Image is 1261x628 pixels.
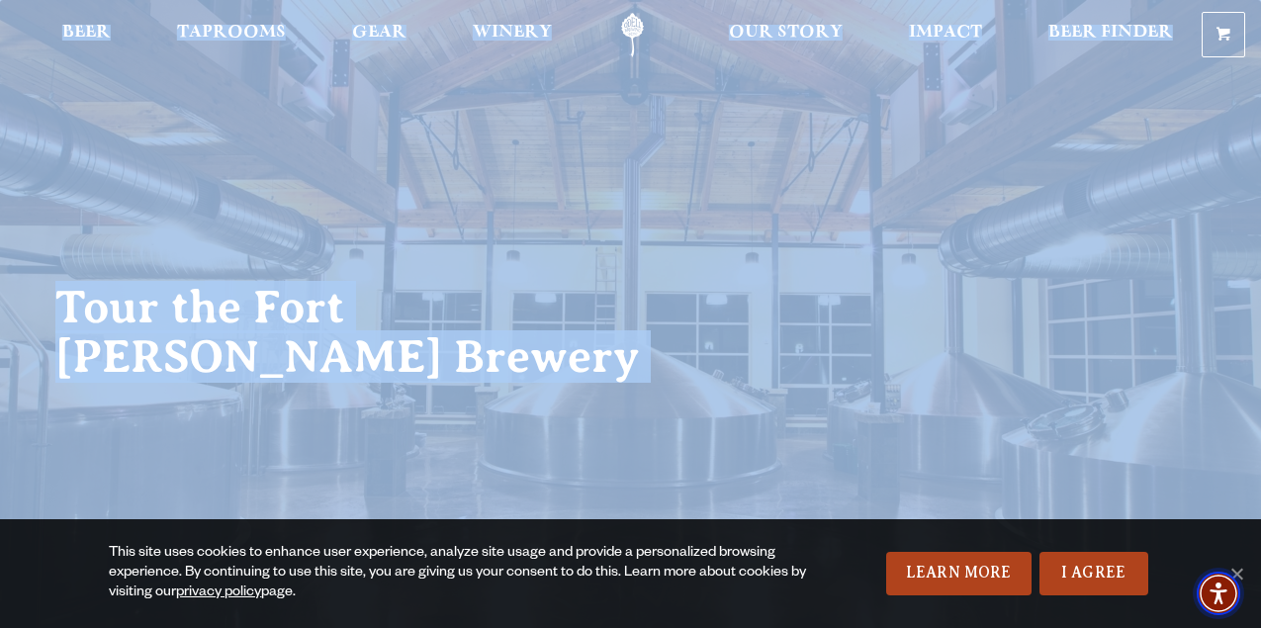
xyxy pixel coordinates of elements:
a: Beer [49,13,124,57]
a: Gear [339,13,419,57]
a: Impact [896,13,995,57]
h2: Tour the Fort [PERSON_NAME] Brewery [55,283,673,382]
span: Winery [473,25,552,41]
span: Impact [909,25,982,41]
span: Beer Finder [1048,25,1173,41]
a: Our Story [716,13,856,57]
span: Taprooms [177,25,286,41]
a: Taprooms [164,13,299,57]
a: I Agree [1039,552,1148,595]
a: Odell Home [595,13,670,57]
span: Gear [352,25,406,41]
div: Accessibility Menu [1197,572,1240,615]
div: This site uses cookies to enhance user experience, analyze site usage and provide a personalized ... [109,544,806,603]
span: Beer [62,25,111,41]
span: Our Story [729,25,843,41]
a: privacy policy [176,585,261,601]
a: Winery [460,13,565,57]
a: Learn More [886,552,1032,595]
a: Beer Finder [1036,13,1186,57]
